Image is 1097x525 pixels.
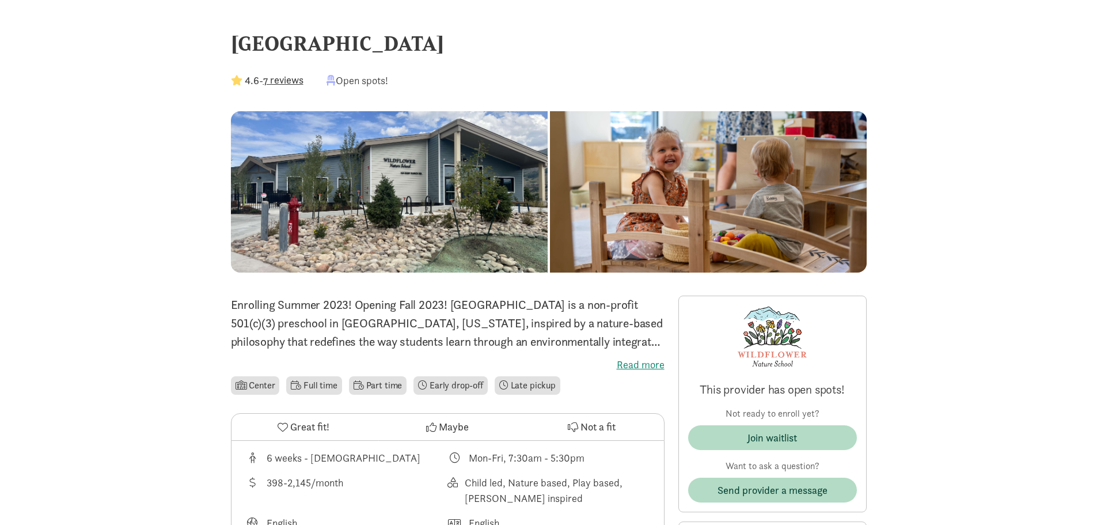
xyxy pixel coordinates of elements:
[738,305,807,368] img: Provider logo
[245,450,448,466] div: Age range for children that this provider cares for
[375,414,519,440] button: Maybe
[231,358,665,372] label: Read more
[495,376,560,395] li: Late pickup
[231,296,665,351] p: Enrolling Summer 2023! Opening Fall 2023! [GEOGRAPHIC_DATA] is a non-profit 501(c)(3) preschool i...
[465,475,650,506] div: Child led, Nature based, Play based, [PERSON_NAME] inspired
[245,74,259,87] strong: 4.6
[413,376,488,395] li: Early drop-off
[688,407,857,421] p: Not ready to enroll yet?
[349,376,407,395] li: Part time
[439,419,469,435] span: Maybe
[447,475,650,506] div: This provider's education philosophy
[469,450,584,466] div: Mon-Fri, 7:30am - 5:30pm
[519,414,663,440] button: Not a fit
[718,482,828,498] span: Send provider a message
[286,376,341,395] li: Full time
[231,73,303,88] div: -
[263,72,303,88] button: 7 reviews
[231,376,280,395] li: Center
[447,450,650,466] div: Class schedule
[688,478,857,503] button: Send provider a message
[327,73,388,88] div: Open spots!
[267,450,420,466] div: 6 weeks - [DEMOGRAPHIC_DATA]
[245,475,448,506] div: Average tuition for this program
[747,430,797,445] div: Join waitlist
[688,425,857,450] button: Join waitlist
[290,419,329,435] span: Great fit!
[688,459,857,473] p: Want to ask a question?
[267,475,343,506] div: 398-2,145/month
[688,382,857,398] p: This provider has open spots!
[580,419,616,435] span: Not a fit
[231,414,375,440] button: Great fit!
[231,28,867,59] div: [GEOGRAPHIC_DATA]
